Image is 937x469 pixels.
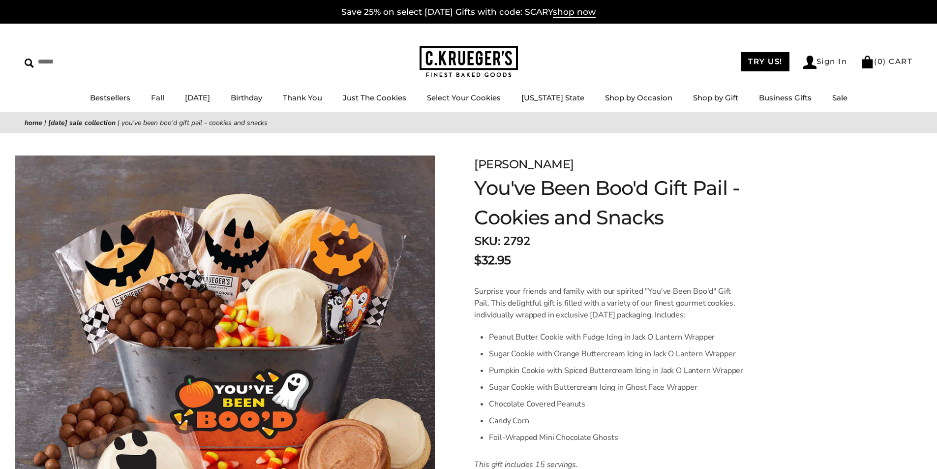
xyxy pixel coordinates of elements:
a: Just The Cookies [343,93,406,102]
li: Sugar Cookie with Orange Buttercream Icing in Jack O Lantern Wrapper [489,345,743,362]
a: Save 25% on select [DATE] Gifts with code: SCARYshop now [341,7,596,18]
a: Select Your Cookies [427,93,501,102]
span: 2792 [503,233,530,249]
a: Sign In [803,56,847,69]
span: 0 [877,57,883,66]
a: Birthday [231,93,262,102]
img: C.KRUEGER'S [420,46,518,78]
a: Bestsellers [90,93,130,102]
img: Account [803,56,816,69]
li: Candy Corn [489,412,743,429]
li: Sugar Cookie with Buttercream Icing in Ghost Face Wrapper [489,379,743,396]
li: Chocolate Covered Peanuts [489,396,743,412]
li: Pumpkin Cookie with Spiced Buttercream Icing in Jack O Lantern Wrapper [489,362,743,379]
nav: breadcrumbs [25,117,912,128]
span: | [44,118,46,127]
a: [US_STATE] State [521,93,584,102]
a: Sale [832,93,847,102]
li: Foil-Wrapped Mini Chocolate Ghosts [489,429,743,446]
a: Fall [151,93,164,102]
h1: You've Been Boo'd Gift Pail - Cookies and Snacks [474,173,788,232]
p: Surprise your friends and family with our spirited "You've Been Boo'd" Gift Pail. This delightful... [474,285,743,321]
span: $32.95 [474,251,511,269]
a: [DATE] Sale Collection [48,118,116,127]
a: [DATE] [185,93,210,102]
strong: SKU: [474,233,500,249]
span: You've Been Boo'd Gift Pail - Cookies and Snacks [121,118,268,127]
a: Shop by Gift [693,93,738,102]
a: Business Gifts [759,93,812,102]
li: Peanut Butter Cookie with Fudge Icing in Jack O Lantern Wrapper [489,329,743,345]
img: Bag [861,56,874,68]
img: Search [25,59,34,68]
input: Search [25,54,142,69]
span: shop now [553,7,596,18]
a: TRY US! [741,52,789,71]
div: [PERSON_NAME] [474,156,788,173]
a: (0) CART [861,57,912,66]
a: Thank You [283,93,322,102]
span: | [118,118,120,127]
a: Home [25,118,42,127]
a: Shop by Occasion [605,93,672,102]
